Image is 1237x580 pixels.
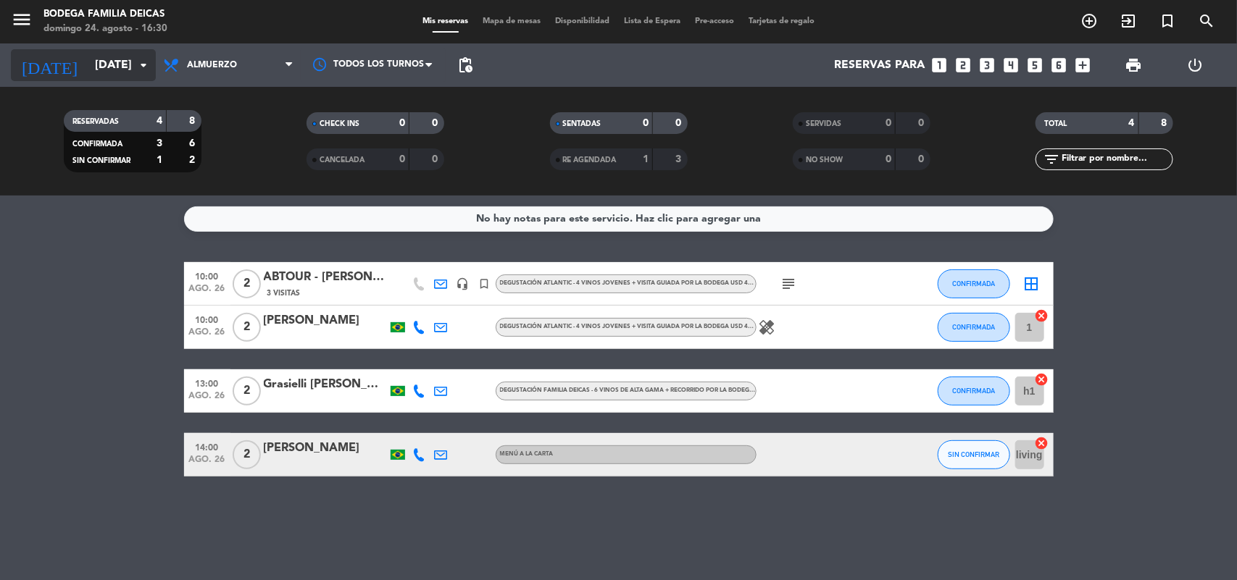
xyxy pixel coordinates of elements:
i: add_circle_outline [1080,12,1098,30]
span: 3 Visitas [267,287,301,299]
span: 14:00 [189,438,225,455]
i: cancel [1035,436,1049,450]
span: Disponibilidad [548,17,617,25]
span: Lista de Espera [617,17,688,25]
i: looks_one [930,56,949,75]
span: ago. 26 [189,455,225,471]
i: cancel [1035,308,1049,323]
span: CHECK INS [320,120,359,127]
strong: 0 [675,118,684,128]
strong: 0 [433,154,441,164]
span: Degustación atlantic - 4 Vinos jovenes + visita guiada por la bodega USD 40 [500,280,776,286]
div: ABTOUR - [PERSON_NAME] / [PERSON_NAME] [264,268,387,287]
strong: 8 [1162,118,1170,128]
strong: 0 [399,118,405,128]
strong: 1 [157,155,162,165]
button: menu [11,9,33,35]
span: 10:00 [189,311,225,327]
i: looks_3 [978,56,997,75]
span: RESERVADAS [72,118,119,125]
span: pending_actions [457,56,474,74]
span: ago. 26 [189,284,225,300]
span: SIN CONFIRMAR [948,450,999,458]
i: turned_in_not [478,277,491,290]
span: SENTADAS [563,120,601,127]
i: border_all [1023,275,1041,293]
span: Degustación Familia Deicas - 6 vinos de alta gama + recorrido por la bodega USD 60 [500,387,777,393]
i: subject [780,275,798,293]
strong: 4 [157,116,162,126]
strong: 6 [189,138,198,148]
span: Almuerzo [187,60,237,70]
div: domingo 24. agosto - 16:30 [43,22,167,36]
button: SIN CONFIRMAR [938,440,1010,469]
i: menu [11,9,33,30]
span: 10:00 [189,267,225,284]
strong: 2 [189,155,198,165]
strong: 3 [157,138,162,148]
span: CANCELADA [320,156,365,164]
div: Bodega Familia Deicas [43,7,167,22]
input: Filtrar por nombre... [1060,151,1173,167]
div: No hay notas para este servicio. Haz clic para agregar una [476,211,761,227]
div: [PERSON_NAME] [264,439,387,458]
i: search [1198,12,1215,30]
button: CONFIRMADA [938,313,1010,342]
span: 13:00 [189,374,225,391]
strong: 4 [1129,118,1135,128]
strong: 0 [886,154,891,164]
i: turned_in_not [1159,12,1176,30]
span: Mapa de mesas [475,17,548,25]
i: healing [759,319,776,336]
span: 2 [233,269,261,298]
i: looks_5 [1026,56,1045,75]
span: Pre-acceso [688,17,741,25]
i: cancel [1035,372,1049,387]
strong: 0 [918,154,927,164]
span: print [1125,56,1142,74]
i: exit_to_app [1120,12,1137,30]
span: SIN CONFIRMAR [72,157,130,164]
span: CONFIRMADA [952,280,995,287]
i: looks_6 [1050,56,1069,75]
span: 2 [233,440,261,469]
span: Tarjetas de regalo [741,17,822,25]
span: ago. 26 [189,327,225,344]
i: filter_list [1043,151,1060,168]
i: looks_4 [1002,56,1021,75]
span: MENÚ A LA CARTA [500,451,554,457]
span: 2 [233,377,261,405]
span: RE AGENDADA [563,156,617,164]
span: ago. 26 [189,391,225,408]
span: CONFIRMADA [952,387,995,395]
strong: 3 [675,154,684,164]
i: power_settings_new [1186,56,1204,74]
strong: 0 [433,118,441,128]
div: [PERSON_NAME] [264,311,387,330]
button: CONFIRMADA [938,269,1010,298]
span: NO SHOW [806,156,843,164]
strong: 8 [189,116,198,126]
i: headset_mic [457,277,470,290]
i: add_box [1074,56,1093,75]
i: arrow_drop_down [135,56,152,74]
span: CONFIRMADA [72,140,122,148]
div: LOG OUT [1165,43,1226,87]
span: TOTAL [1044,120,1067,127]
strong: 1 [643,154,649,164]
span: Mis reservas [415,17,475,25]
div: Grasielli [PERSON_NAME] seolim [264,375,387,394]
button: CONFIRMADA [938,377,1010,405]
span: CONFIRMADA [952,323,995,331]
span: Degustación atlantic - 4 Vinos jovenes + visita guiada por la bodega USD 40 [500,324,776,329]
strong: 0 [918,118,927,128]
strong: 0 [399,154,405,164]
i: [DATE] [11,49,88,81]
strong: 0 [886,118,891,128]
i: looks_two [954,56,973,75]
strong: 0 [643,118,649,128]
span: 2 [233,313,261,342]
span: SERVIDAS [806,120,841,127]
span: Reservas para [835,59,925,72]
